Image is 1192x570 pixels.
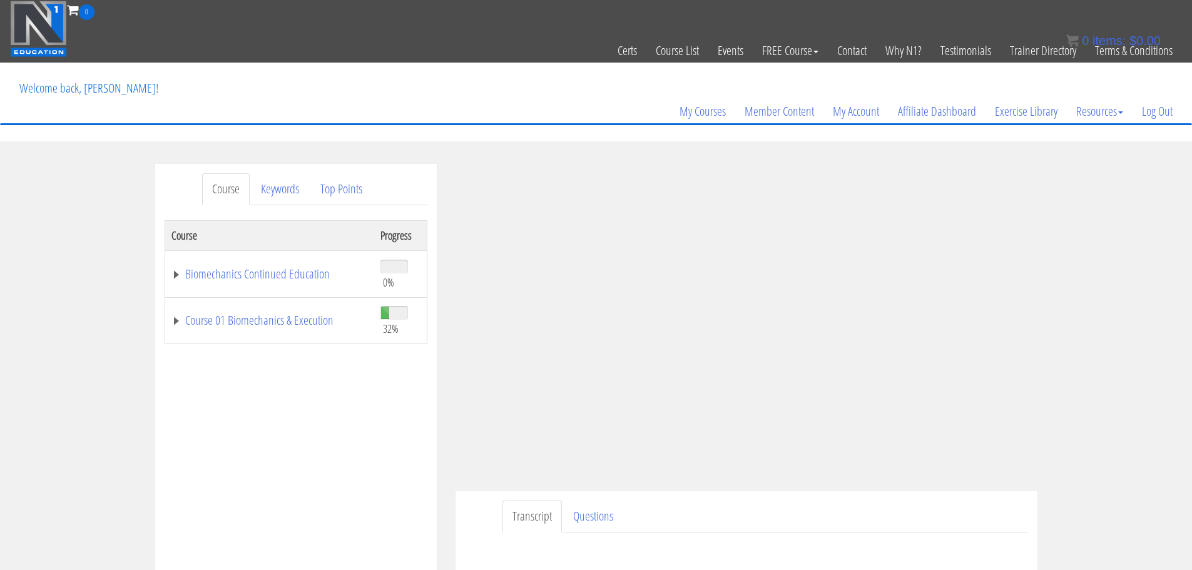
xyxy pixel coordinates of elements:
[310,173,372,205] a: Top Points
[1066,34,1161,48] a: 0 items: $0.00
[823,81,889,141] a: My Account
[608,20,646,81] a: Certs
[876,20,931,81] a: Why N1?
[1129,34,1136,48] span: $
[1133,81,1182,141] a: Log Out
[735,81,823,141] a: Member Content
[708,20,753,81] a: Events
[502,501,562,532] a: Transcript
[10,1,67,57] img: n1-education
[828,20,876,81] a: Contact
[889,81,986,141] a: Affiliate Dashboard
[79,4,94,20] span: 0
[251,173,309,205] a: Keywords
[374,220,427,250] th: Progress
[383,322,399,335] span: 32%
[1086,20,1182,81] a: Terms & Conditions
[1067,81,1133,141] a: Resources
[383,275,394,289] span: 0%
[753,20,828,81] a: FREE Course
[931,20,1001,81] a: Testimonials
[165,220,374,250] th: Course
[670,81,735,141] a: My Courses
[171,314,368,327] a: Course 01 Biomechanics & Execution
[986,81,1067,141] a: Exercise Library
[1001,20,1086,81] a: Trainer Directory
[646,20,708,81] a: Course List
[10,63,168,113] p: Welcome back, [PERSON_NAME]!
[1082,34,1089,48] span: 0
[1066,34,1079,47] img: icon11.png
[67,1,94,18] a: 0
[1093,34,1126,48] span: items:
[1129,34,1161,48] bdi: 0.00
[202,173,250,205] a: Course
[171,268,368,280] a: Biomechanics Continued Education
[563,501,623,532] a: Questions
